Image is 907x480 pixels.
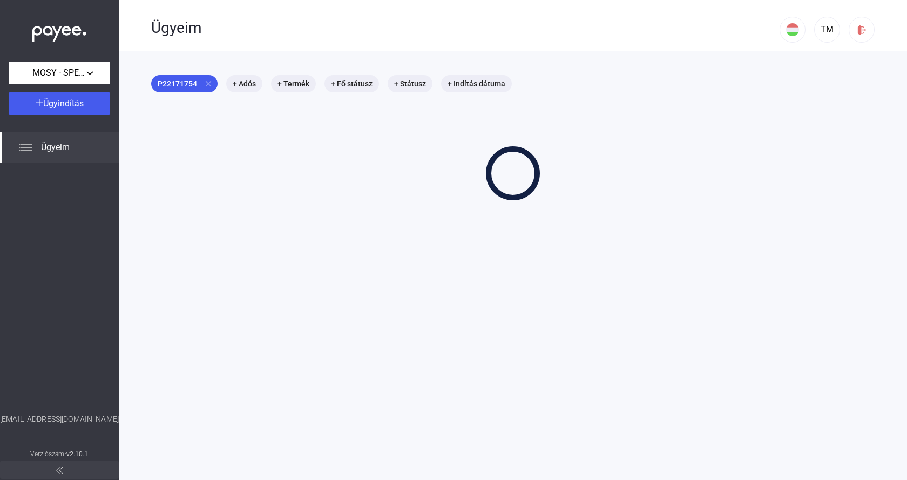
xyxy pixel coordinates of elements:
mat-chip: + Termék [271,75,316,92]
img: white-payee-white-dot.svg [32,20,86,42]
img: list.svg [19,141,32,154]
mat-chip: P22171754 [151,75,218,92]
mat-chip: + Adós [226,75,262,92]
span: Ügyeim [41,141,70,154]
button: TM [814,17,840,43]
button: HU [780,17,806,43]
span: Ügyindítás [43,98,84,109]
img: HU [786,23,799,36]
div: Ügyeim [151,19,780,37]
img: logout-red [856,24,868,36]
mat-chip: + Státusz [388,75,432,92]
img: plus-white.svg [36,99,43,106]
button: logout-red [849,17,875,43]
button: MOSY - SPEED Kft [9,62,110,84]
img: arrow-double-left-grey.svg [56,467,63,474]
button: Ügyindítás [9,92,110,115]
span: MOSY - SPEED Kft [32,66,86,79]
mat-icon: close [204,79,213,89]
div: TM [818,23,836,36]
mat-chip: + Indítás dátuma [441,75,512,92]
strong: v2.10.1 [66,450,89,458]
mat-chip: + Fő státusz [324,75,379,92]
